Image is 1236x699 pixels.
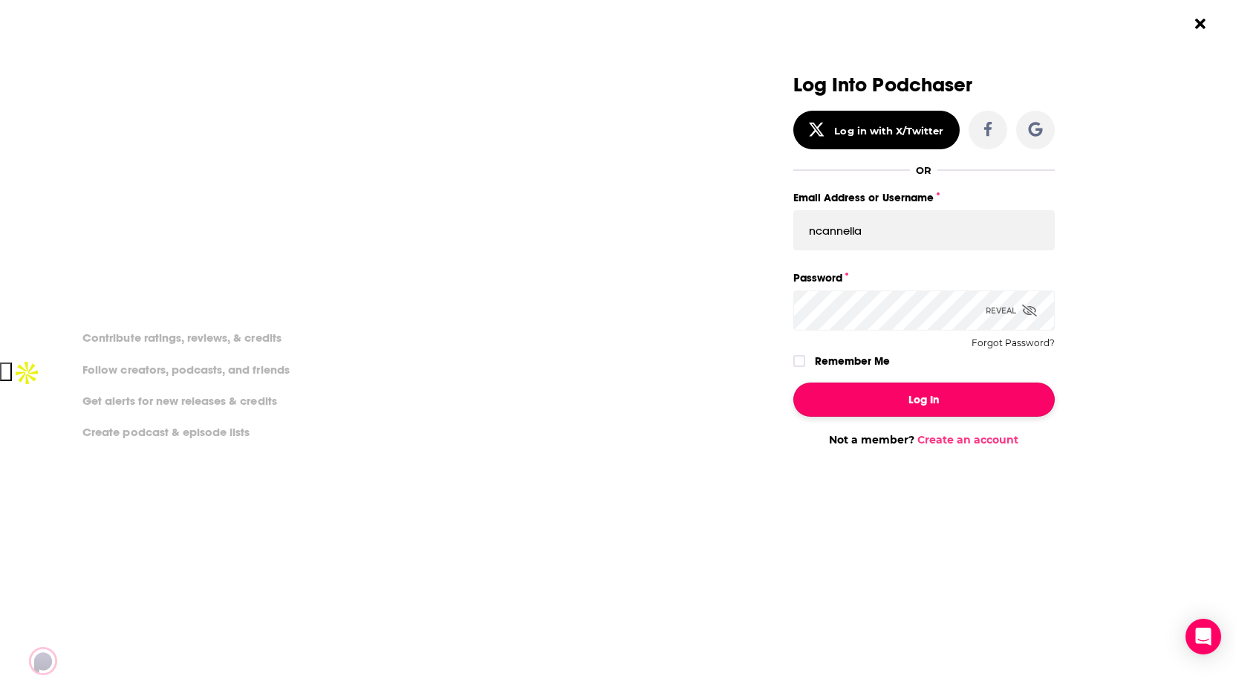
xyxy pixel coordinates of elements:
a: create an account [146,78,292,99]
div: Reveal [986,290,1037,331]
input: Email Address or Username [793,210,1055,250]
label: Remember Me [815,351,890,371]
div: OR [916,164,931,176]
li: Get alerts for new releases & credits [74,391,287,410]
a: Create an account [917,433,1018,446]
a: Podchaser - Follow, Share and Rate Podcasts [29,647,160,675]
h3: Log Into Podchaser [793,74,1055,96]
button: Log in with X/Twitter [793,111,960,149]
div: Log in with X/Twitter [834,125,943,137]
button: Log In [793,383,1055,417]
label: Password [793,268,1055,287]
div: Not a member? [793,433,1055,446]
button: Forgot Password? [972,338,1055,348]
button: Close Button [1186,10,1214,38]
img: Apollo [12,358,42,388]
label: Email Address or Username [793,188,1055,207]
img: Podchaser - Follow, Share and Rate Podcasts [29,647,172,675]
li: Contribute ratings, reviews, & credits [74,328,292,347]
li: On Podchaser you can: [74,302,371,316]
div: Open Intercom Messenger [1185,619,1221,654]
li: Create podcast & episode lists [74,422,260,441]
